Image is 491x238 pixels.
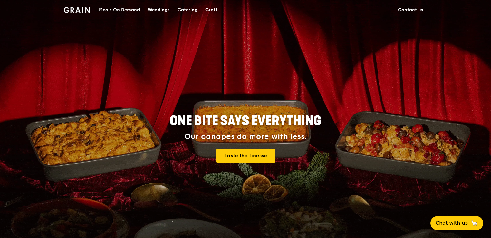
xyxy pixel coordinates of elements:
div: Meals On Demand [99,0,140,20]
img: Grain [64,7,90,13]
button: Chat with us🦙 [430,216,483,230]
span: ONE BITE SAYS EVERYTHING [170,113,321,129]
div: Craft [205,0,217,20]
a: Contact us [394,0,427,20]
a: Taste the finesse [216,149,275,163]
div: Our canapés do more with less. [130,132,361,141]
a: Catering [174,0,201,20]
a: Weddings [144,0,174,20]
div: Catering [178,0,197,20]
span: Chat with us [436,219,468,227]
span: 🦙 [470,219,478,227]
div: Weddings [148,0,170,20]
a: Craft [201,0,221,20]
